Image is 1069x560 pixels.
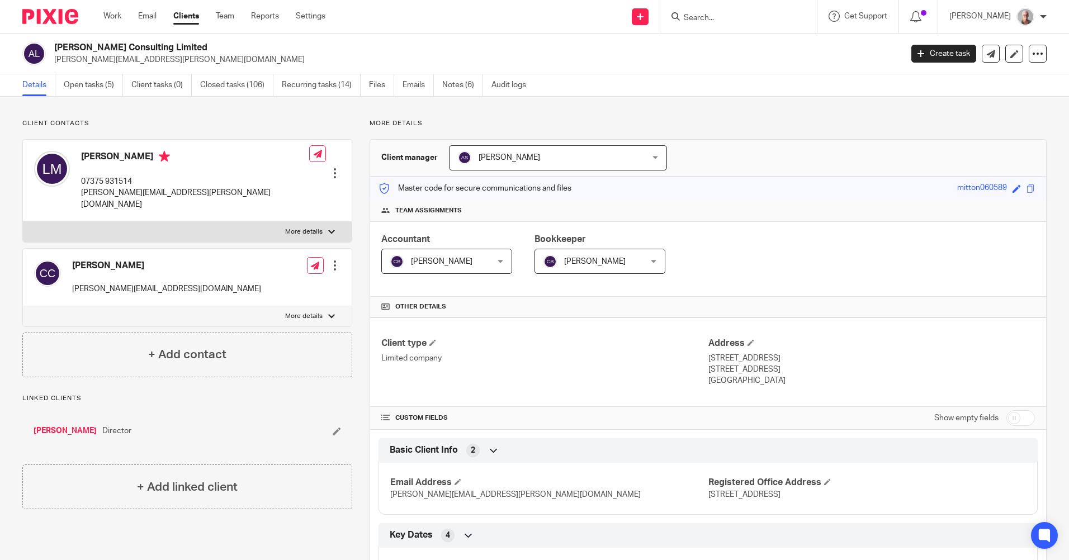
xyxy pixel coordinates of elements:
[708,491,781,499] span: [STREET_ADDRESS]
[381,235,430,244] span: Accountant
[159,151,170,162] i: Primary
[708,477,1026,488] h4: Registered Office Address
[381,152,438,163] h3: Client manager
[949,11,1011,22] p: [PERSON_NAME]
[911,45,976,63] a: Create task
[72,260,261,272] h4: [PERSON_NAME]
[22,394,352,403] p: Linked clients
[72,283,261,295] p: [PERSON_NAME][EMAIL_ADDRESS][DOMAIN_NAME]
[390,444,458,456] span: Basic Client Info
[390,477,708,488] h4: Email Address
[708,353,1035,364] p: [STREET_ADDRESS]
[285,227,323,236] p: More details
[390,255,404,268] img: svg%3E
[251,11,279,22] a: Reports
[381,338,708,349] h4: Client type
[370,119,1047,128] p: More details
[200,74,273,96] a: Closed tasks (106)
[173,11,199,22] a: Clients
[411,258,472,265] span: [PERSON_NAME]
[137,478,238,496] h4: + Add linked client
[708,338,1035,349] h4: Address
[379,183,571,194] p: Master code for secure communications and files
[22,74,55,96] a: Details
[458,151,471,164] img: svg%3E
[148,346,226,363] h4: + Add contact
[22,119,352,128] p: Client contacts
[390,529,433,541] span: Key Dates
[543,255,557,268] img: svg%3E
[22,9,78,24] img: Pixie
[442,74,483,96] a: Notes (6)
[81,187,309,210] p: [PERSON_NAME][EMAIL_ADDRESS][PERSON_NAME][DOMAIN_NAME]
[81,176,309,187] p: 07375 931514
[282,74,361,96] a: Recurring tasks (14)
[471,445,475,456] span: 2
[22,42,46,65] img: svg%3E
[1016,8,1034,26] img: KR%20update.jpg
[390,491,641,499] span: [PERSON_NAME][EMAIL_ADDRESS][PERSON_NAME][DOMAIN_NAME]
[381,414,708,423] h4: CUSTOM FIELDS
[844,12,887,20] span: Get Support
[285,312,323,321] p: More details
[534,235,586,244] span: Bookkeeper
[934,412,999,424] label: Show empty fields
[34,151,70,187] img: svg%3E
[54,42,726,54] h2: [PERSON_NAME] Consulting Limited
[403,74,434,96] a: Emails
[491,74,534,96] a: Audit logs
[369,74,394,96] a: Files
[957,182,1007,195] div: mitton060589
[446,530,450,541] span: 4
[34,260,61,287] img: svg%3E
[708,364,1035,375] p: [STREET_ADDRESS]
[102,425,131,436] span: Director
[683,13,783,23] input: Search
[54,54,895,65] p: [PERSON_NAME][EMAIL_ADDRESS][PERSON_NAME][DOMAIN_NAME]
[81,151,309,165] h4: [PERSON_NAME]
[479,154,540,162] span: [PERSON_NAME]
[381,353,708,364] p: Limited company
[564,258,626,265] span: [PERSON_NAME]
[395,206,462,215] span: Team assignments
[395,302,446,311] span: Other details
[216,11,234,22] a: Team
[131,74,192,96] a: Client tasks (0)
[64,74,123,96] a: Open tasks (5)
[138,11,157,22] a: Email
[34,425,97,436] a: [PERSON_NAME]
[103,11,121,22] a: Work
[708,375,1035,386] p: [GEOGRAPHIC_DATA]
[296,11,325,22] a: Settings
